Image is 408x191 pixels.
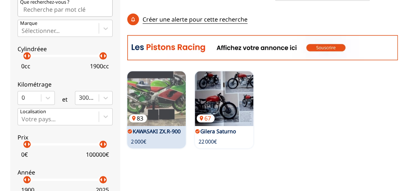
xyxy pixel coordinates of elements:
a: Gilera Saturno67 [195,71,253,126]
p: 2 000€ [131,138,146,145]
p: Localisation [20,108,46,115]
p: arrow_right [101,51,109,60]
input: MarqueSélectionner... [22,27,23,34]
input: Votre pays... [22,116,23,122]
p: arrow_right [24,140,33,149]
p: arrow_right [24,175,33,184]
img: Gilera Saturno [195,71,253,126]
a: KAWASAKI ZX.R-900 [133,128,181,135]
p: Créer une alerte pour cette recherche [143,15,248,24]
p: 22 000€ [199,138,217,145]
p: Cylindréee [18,45,113,53]
p: 67 [197,114,215,122]
p: arrow_right [101,140,109,149]
p: 0 cc [21,62,30,70]
p: arrow_left [97,175,106,184]
p: Kilométrage [18,80,113,88]
a: KAWASAKI ZX.R-900 83 [127,71,186,126]
p: Année [18,168,113,176]
p: 83 [129,114,147,122]
p: arrow_left [21,140,30,149]
p: arrow_left [97,140,106,149]
input: 0 [22,94,23,101]
a: Gilera Saturno [200,128,236,135]
p: arrow_left [21,51,30,60]
p: 1900 cc [90,62,109,70]
p: arrow_right [24,51,33,60]
p: 100000 € [86,150,109,158]
p: et [62,95,68,103]
input: 300000 [79,94,80,101]
p: arrow_left [21,175,30,184]
p: arrow_left [97,51,106,60]
p: Marque [20,20,37,27]
p: arrow_right [101,175,109,184]
p: Prix [18,133,113,141]
p: 0 € [21,150,28,158]
img: KAWASAKI ZX.R-900 [127,71,186,126]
